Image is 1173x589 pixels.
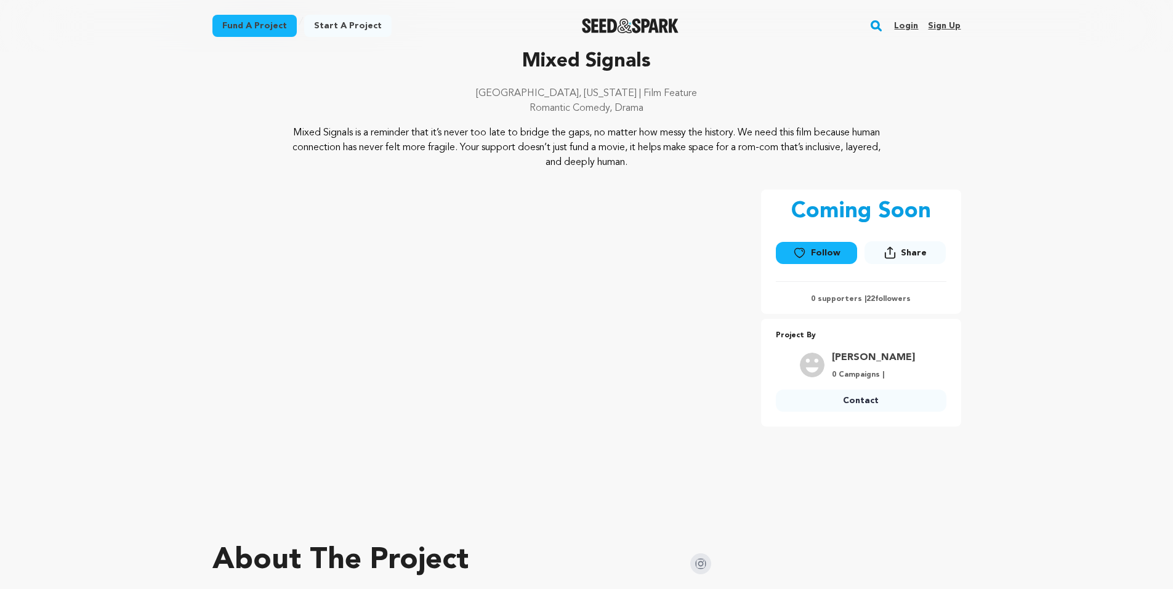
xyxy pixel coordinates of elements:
[690,553,711,574] img: Seed&Spark Instagram Icon
[212,101,961,116] p: Romantic Comedy, Drama
[894,16,918,36] a: Login
[212,86,961,101] p: [GEOGRAPHIC_DATA], [US_STATE] | Film Feature
[865,241,946,269] span: Share
[776,329,946,343] p: Project By
[212,15,297,37] a: Fund a project
[865,241,946,264] button: Share
[776,390,946,412] a: Contact
[832,350,915,365] a: Goto Rosario Marco profile
[866,295,875,303] span: 22
[791,199,931,224] p: Coming Soon
[304,15,392,37] a: Start a project
[582,18,679,33] img: Seed&Spark Logo Dark Mode
[901,247,927,259] span: Share
[928,16,961,36] a: Sign up
[287,126,886,170] p: Mixed Signals is a reminder that it’s never too late to bridge the gaps, no matter how messy the ...
[800,353,824,377] img: user.png
[582,18,679,33] a: Seed&Spark Homepage
[212,546,469,575] h1: About The Project
[776,294,946,304] p: 0 supporters | followers
[212,47,961,76] p: Mixed Signals
[776,242,857,264] a: Follow
[832,370,915,380] p: 0 Campaigns |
